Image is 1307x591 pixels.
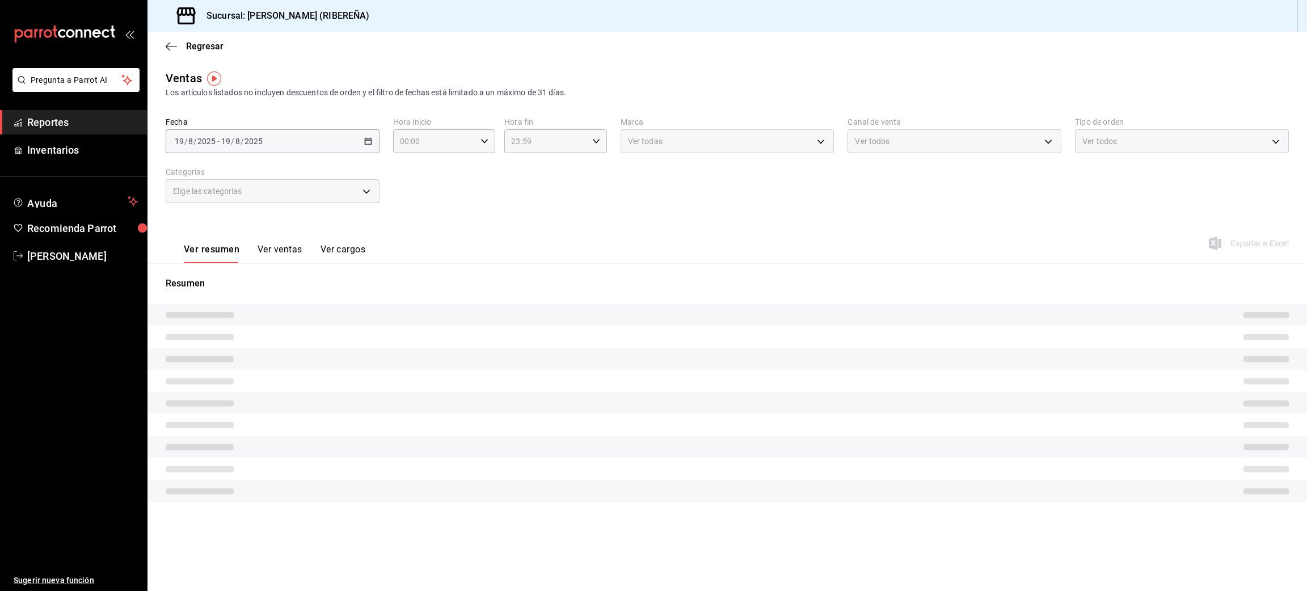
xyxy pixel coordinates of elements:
[166,41,224,52] button: Regresar
[166,168,380,176] label: Categorías
[848,118,1061,126] label: Canal de venta
[31,74,122,86] span: Pregunta a Parrot AI
[166,118,380,126] label: Fecha
[621,118,834,126] label: Marca
[855,136,889,147] span: Ver todos
[166,87,1289,99] div: Los artículos listados no incluyen descuentos de orden y el filtro de fechas está limitado a un m...
[188,137,193,146] input: --
[235,137,241,146] input: --
[1082,136,1117,147] span: Ver todos
[14,575,138,586] span: Sugerir nueva función
[27,221,138,236] span: Recomienda Parrot
[231,137,234,146] span: /
[197,137,216,146] input: ----
[244,137,263,146] input: ----
[184,244,239,263] button: Ver resumen
[166,70,202,87] div: Ventas
[321,244,366,263] button: Ver cargos
[27,248,138,264] span: [PERSON_NAME]
[1075,118,1289,126] label: Tipo de orden
[258,244,302,263] button: Ver ventas
[217,137,220,146] span: -
[184,244,365,263] div: navigation tabs
[221,137,231,146] input: --
[184,137,188,146] span: /
[125,29,134,39] button: open_drawer_menu
[174,137,184,146] input: --
[197,9,369,23] h3: Sucursal: [PERSON_NAME] (RIBEREÑA)
[193,137,197,146] span: /
[27,142,138,158] span: Inventarios
[166,277,1289,290] p: Resumen
[393,118,495,126] label: Hora inicio
[27,115,138,130] span: Reportes
[186,41,224,52] span: Regresar
[207,71,221,86] img: Tooltip marker
[504,118,606,126] label: Hora fin
[173,185,242,197] span: Elige las categorías
[628,136,663,147] span: Ver todas
[27,195,123,208] span: Ayuda
[8,82,140,94] a: Pregunta a Parrot AI
[12,68,140,92] button: Pregunta a Parrot AI
[241,137,244,146] span: /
